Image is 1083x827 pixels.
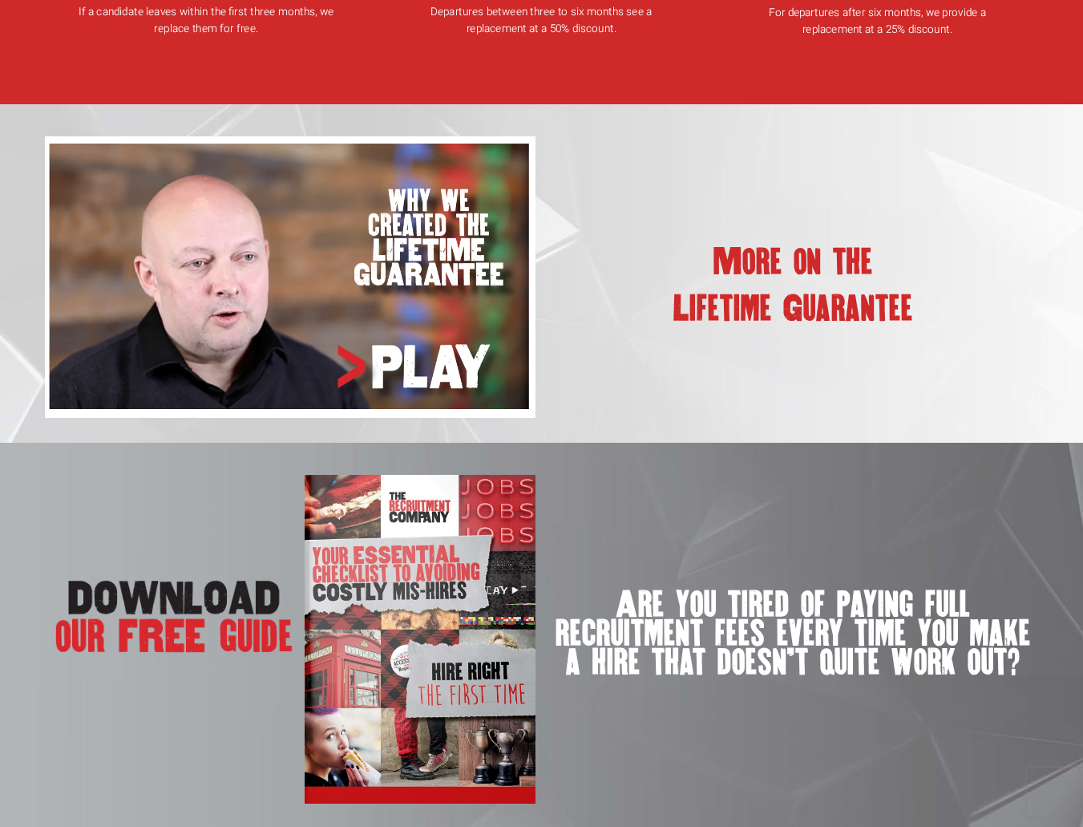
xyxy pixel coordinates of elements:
p: Departures between three to six months see a replacement at a 50% discount. [412,3,671,38]
h1: More on the [548,248,1039,277]
p: If a candidate leaves within the first three months, we replace them for free. [77,3,336,38]
p: For departures after six months, we provide a replacement at a 25% discount. [747,4,1006,39]
h1: Lifetime Guarantee [548,294,1039,323]
img: What are the biggest mistakes people make when it comes to recruitment? [45,136,536,418]
span: Are you tired of paying full recruitment fees every time you make a hire that doesn’t quite work ... [548,590,1039,706]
